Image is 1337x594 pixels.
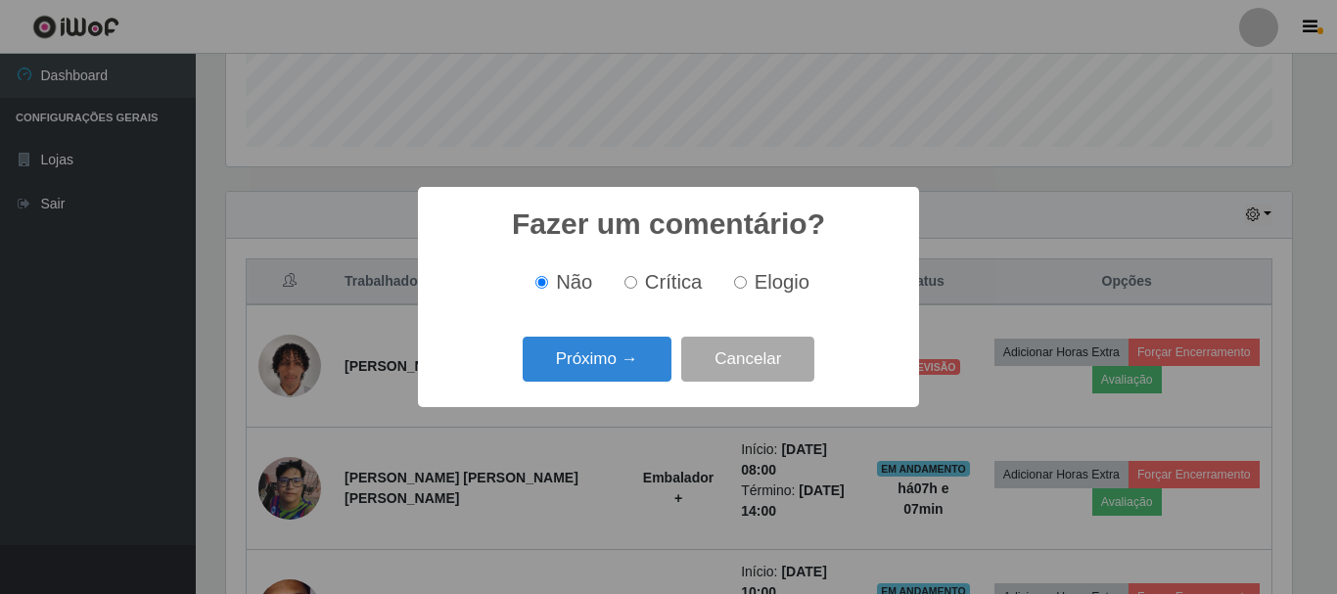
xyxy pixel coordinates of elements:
button: Próximo → [523,337,671,383]
h2: Fazer um comentário? [512,206,825,242]
button: Cancelar [681,337,814,383]
span: Não [556,271,592,293]
input: Elogio [734,276,747,289]
input: Não [535,276,548,289]
span: Crítica [645,271,703,293]
span: Elogio [755,271,809,293]
input: Crítica [624,276,637,289]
